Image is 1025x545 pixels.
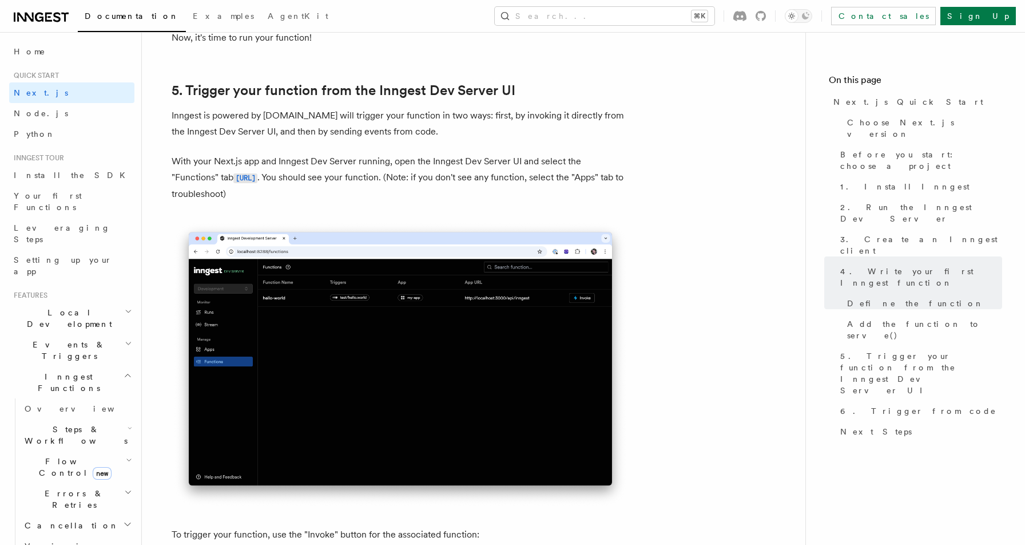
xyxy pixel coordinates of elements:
span: Home [14,46,46,57]
span: Next.js [14,88,68,97]
a: Before you start: choose a project [836,144,1002,176]
a: Next Steps [836,421,1002,442]
code: [URL] [233,173,257,183]
a: Python [9,124,134,144]
a: 6. Trigger from code [836,401,1002,421]
span: Choose Next.js version [847,117,1002,140]
a: Node.js [9,103,134,124]
span: Node.js [14,109,68,118]
span: 4. Write your first Inngest function [840,266,1002,289]
span: Errors & Retries [20,488,124,511]
span: 6. Trigger from code [840,405,996,417]
img: Inngest Dev Server web interface's functions tab with functions listed [172,220,629,508]
p: Now, it's time to run your function! [172,30,629,46]
a: Home [9,41,134,62]
a: Contact sales [831,7,936,25]
a: Define the function [843,293,1002,314]
span: Next Steps [840,426,912,437]
p: With your Next.js app and Inngest Dev Server running, open the Inngest Dev Server UI and select t... [172,153,629,202]
span: Define the function [847,298,984,309]
button: Local Development [9,302,134,334]
span: Features [9,291,47,300]
span: 3. Create an Inngest client [840,234,1002,256]
span: Quick start [9,71,59,80]
span: Setting up your app [14,255,112,276]
a: Next.js Quick Start [829,92,1002,112]
a: Leveraging Steps [9,218,134,250]
a: [URL] [233,172,257,183]
a: Install the SDK [9,165,134,185]
kbd: ⌘K [692,10,708,22]
a: Next.js [9,82,134,103]
span: Inngest Functions [9,371,124,394]
button: Cancellation [20,515,134,536]
span: Python [14,129,55,139]
span: Overview [25,404,142,413]
span: Before you start: choose a project [840,149,1002,172]
p: Inngest is powered by [DOMAIN_NAME] will trigger your function in two ways: first, by invoking it... [172,108,629,140]
span: Examples [193,11,254,21]
a: Examples [186,3,261,31]
a: Add the function to serve() [843,314,1002,346]
a: Sign Up [940,7,1016,25]
button: Steps & Workflows [20,419,134,451]
button: Flow Controlnew [20,451,134,483]
span: new [93,467,112,480]
a: Overview [20,398,134,419]
button: Toggle dark mode [785,9,812,23]
span: Flow Control [20,456,126,479]
button: Errors & Retries [20,483,134,515]
button: Inngest Functions [9,366,134,398]
span: Cancellation [20,520,119,531]
span: Events & Triggers [9,339,125,362]
span: Add the function to serve() [847,318,1002,341]
a: 5. Trigger your function from the Inngest Dev Server UI [836,346,1002,401]
h4: On this page [829,73,1002,92]
a: 2. Run the Inngest Dev Server [836,197,1002,229]
a: Your first Functions [9,185,134,218]
span: Local Development [9,307,125,330]
span: Documentation [85,11,179,21]
button: Events & Triggers [9,334,134,366]
a: 4. Write your first Inngest function [836,261,1002,293]
span: Steps & Workflows [20,424,128,447]
span: Next.js Quick Start [833,96,983,108]
span: 1. Install Inngest [840,181,970,192]
span: 2. Run the Inngest Dev Server [840,202,1002,224]
span: Install the SDK [14,171,132,180]
p: To trigger your function, use the "Invoke" button for the associated function: [172,527,629,543]
a: Documentation [78,3,186,32]
a: Choose Next.js version [843,112,1002,144]
span: 5. Trigger your function from the Inngest Dev Server UI [840,350,1002,396]
a: 1. Install Inngest [836,176,1002,197]
a: 5. Trigger your function from the Inngest Dev Server UI [172,82,515,98]
a: 3. Create an Inngest client [836,229,1002,261]
span: Leveraging Steps [14,223,110,244]
a: Setting up your app [9,250,134,282]
span: Inngest tour [9,153,64,163]
button: Search...⌘K [495,7,714,25]
span: AgentKit [268,11,328,21]
span: Your first Functions [14,191,82,212]
a: AgentKit [261,3,335,31]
